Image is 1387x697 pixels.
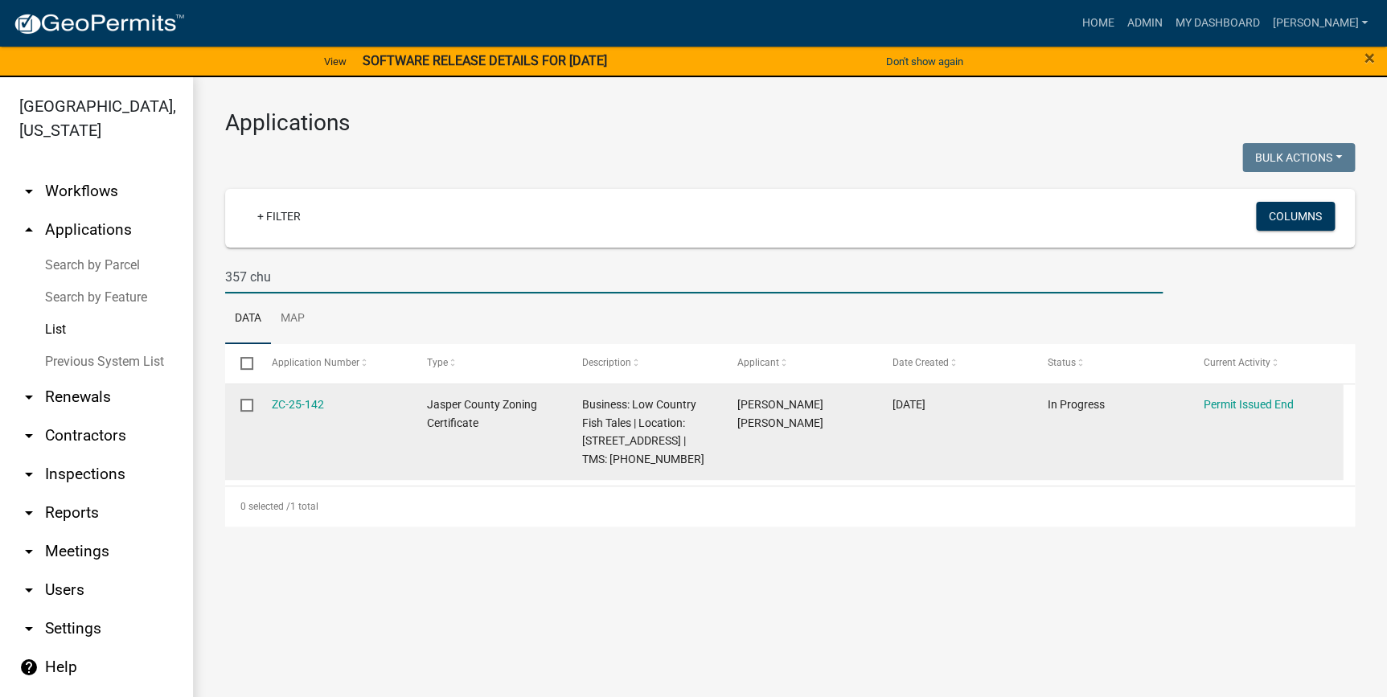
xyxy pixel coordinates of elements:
[225,260,1163,293] input: Search for applications
[1168,8,1266,39] a: My Dashboard
[19,220,39,240] i: arrow_drop_up
[19,542,39,561] i: arrow_drop_down
[893,357,949,368] span: Date Created
[19,658,39,677] i: help
[880,48,970,75] button: Don't show again
[19,503,39,523] i: arrow_drop_down
[1048,357,1076,368] span: Status
[240,501,290,512] span: 0 selected /
[225,109,1355,137] h3: Applications
[225,486,1355,527] div: 1 total
[19,619,39,638] i: arrow_drop_down
[1364,48,1375,68] button: Close
[737,398,823,429] span: Gerti DuPont Rivers
[256,344,411,383] datatable-header-cell: Application Number
[19,387,39,407] i: arrow_drop_down
[1203,357,1270,368] span: Current Activity
[582,398,704,465] span: Business: Low Country Fish Tales | Location: 357 CHURCH RD | TMS: 029-39-04-020
[893,398,925,411] span: 04/09/2025
[1188,344,1343,383] datatable-header-cell: Current Activity
[1256,202,1335,231] button: Columns
[427,357,448,368] span: Type
[1032,344,1188,383] datatable-header-cell: Status
[877,344,1032,383] datatable-header-cell: Date Created
[1266,8,1374,39] a: [PERSON_NAME]
[1242,143,1355,172] button: Bulk Actions
[272,398,324,411] a: ZC-25-142
[272,357,359,368] span: Application Number
[411,344,566,383] datatable-header-cell: Type
[271,293,314,345] a: Map
[19,426,39,445] i: arrow_drop_down
[582,357,631,368] span: Description
[318,48,353,75] a: View
[567,344,722,383] datatable-header-cell: Description
[1364,47,1375,69] span: ×
[225,344,256,383] datatable-header-cell: Select
[1075,8,1120,39] a: Home
[427,398,537,429] span: Jasper County Zoning Certificate
[225,293,271,345] a: Data
[19,182,39,201] i: arrow_drop_down
[1120,8,1168,39] a: Admin
[19,580,39,600] i: arrow_drop_down
[363,53,607,68] strong: SOFTWARE RELEASE DETAILS FOR [DATE]
[244,202,314,231] a: + Filter
[722,344,877,383] datatable-header-cell: Applicant
[737,357,779,368] span: Applicant
[1048,398,1105,411] span: In Progress
[19,465,39,484] i: arrow_drop_down
[1203,398,1293,411] a: Permit Issued End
